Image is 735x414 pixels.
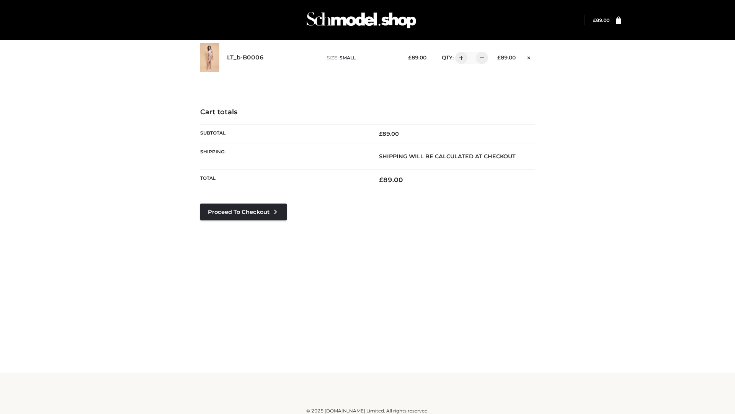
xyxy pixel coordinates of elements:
[408,54,412,61] span: £
[523,52,535,62] a: Remove this item
[200,143,367,169] th: Shipping:
[227,54,264,61] a: LT_b-B0006
[200,43,219,72] img: LT_b-B0006 - SMALL
[304,5,419,35] img: Schmodel Admin 964
[379,130,382,137] span: £
[379,176,403,184] bdi: 89.00
[497,54,516,61] bdi: 89.00
[593,17,596,23] span: £
[379,176,383,184] span: £
[593,17,609,23] a: £89.00
[327,54,396,61] p: size :
[200,204,287,220] a: Proceed to Checkout
[340,55,356,61] span: SMALL
[408,54,426,61] bdi: 89.00
[200,108,535,117] h4: Cart totals
[497,54,501,61] span: £
[434,52,485,64] div: QTY:
[379,153,516,160] strong: Shipping will be calculated at checkout
[379,130,399,137] bdi: 89.00
[200,124,367,143] th: Subtotal
[593,17,609,23] bdi: 89.00
[200,170,367,190] th: Total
